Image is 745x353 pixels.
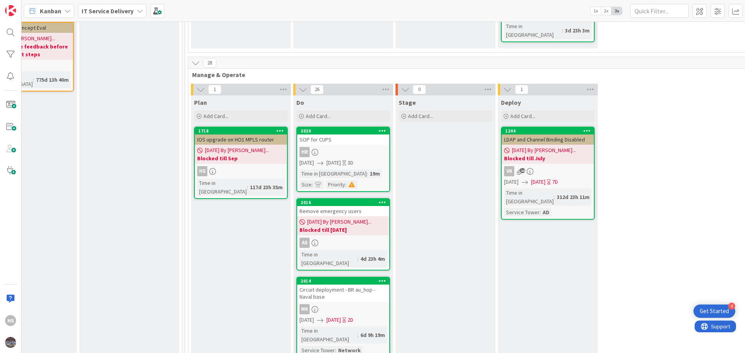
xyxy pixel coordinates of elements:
span: 28 [203,58,216,68]
div: HS [195,166,287,176]
div: 3D [348,159,353,167]
span: [DATE] [326,159,341,167]
span: 3x [611,7,622,15]
b: Blocked till [DATE] [299,226,387,234]
span: 0 [413,85,426,94]
div: 2020 [297,127,389,134]
div: Time in [GEOGRAPHIC_DATA] [197,179,247,196]
a: 1718IOS upgrade on HO1 MPLS router[DATE] By [PERSON_NAME]...Blocked till SepHSTime in [GEOGRAPHIC... [194,127,288,199]
span: [DATE] [504,178,519,186]
img: avatar [5,337,16,348]
span: 1x [590,7,601,15]
span: : [247,183,248,192]
div: Time in [GEOGRAPHIC_DATA] [299,250,357,267]
span: : [345,180,346,189]
div: HR [297,147,389,157]
div: MK [297,304,389,314]
span: Do [296,99,304,106]
div: SOP for CUPS [297,134,389,145]
div: VK [504,166,514,176]
span: Add Card... [408,113,433,120]
span: [DATE] By [PERSON_NAME]... [205,146,269,154]
div: 4 [728,303,735,310]
span: 1 [515,85,528,94]
div: 2014 [297,278,389,285]
div: 1244LDAP and Channel Binding Disabled [502,127,594,145]
b: Blocked till July [504,154,592,162]
a: 2016Remove emergency users[DATE] By [PERSON_NAME]...Blocked till [DATE]ASTime in [GEOGRAPHIC_DATA... [296,198,390,271]
span: [DATE] [531,178,545,186]
span: Support [16,1,36,11]
span: Add Card... [306,113,331,120]
a: 1244LDAP and Channel Binding Disabled[DATE] By [PERSON_NAME]...Blocked till JulyVK[DATE][DATE]7DT... [501,127,595,220]
div: 312d 23h 11m [555,193,592,201]
div: Circuit deployment - BR au_hop - Naval base [297,285,389,302]
div: HS [5,315,16,326]
span: 2x [601,7,611,15]
div: 6d 9h 19m [358,331,387,339]
div: 19m [368,169,382,178]
b: Blocked till Sep [197,154,285,162]
div: 1718 [195,127,287,134]
div: 7D [552,178,558,186]
div: Remove emergency users [297,206,389,216]
div: 2016 [301,200,389,205]
div: Time in [GEOGRAPHIC_DATA] [504,22,562,39]
div: Time in [GEOGRAPHIC_DATA] [504,188,554,206]
div: Get Started [700,307,729,315]
span: [DATE] By [PERSON_NAME]... [307,218,371,226]
div: 2020 [301,128,389,134]
div: Time in [GEOGRAPHIC_DATA] [299,169,367,178]
div: AS [299,238,310,248]
div: 1718IOS upgrade on HO1 MPLS router [195,127,287,145]
div: 775d 13h 40m [34,75,71,84]
div: 2014 [301,278,389,284]
div: 1244 [502,127,594,134]
div: VK [502,166,594,176]
div: 2016Remove emergency users [297,199,389,216]
div: AD [541,208,551,217]
div: 2020SOP for CUPS [297,127,389,145]
span: 26 [310,85,324,94]
input: Quick Filter... [630,4,689,18]
div: 2016 [297,199,389,206]
span: : [312,180,313,189]
span: Add Card... [510,113,535,120]
div: Time in [GEOGRAPHIC_DATA] [299,326,357,344]
span: [DATE] [299,159,314,167]
div: IOS upgrade on HO1 MPLS router [195,134,287,145]
div: 4d 23h 4m [358,254,387,263]
div: MK [299,304,310,314]
div: 1244 [505,128,594,134]
span: 10 [520,168,525,173]
span: : [554,193,555,201]
span: : [367,169,368,178]
div: AS [297,238,389,248]
div: Service Tower [504,208,540,217]
span: : [357,254,358,263]
div: 117d 23h 35m [248,183,285,192]
span: Plan [194,99,207,106]
div: 2014Circuit deployment - BR au_hop - Naval base [297,278,389,302]
span: [DATE] [326,316,341,324]
span: : [562,26,563,35]
span: [DATE] [299,316,314,324]
img: Visit kanbanzone.com [5,5,16,16]
span: Kanban [40,6,61,16]
div: 2D [348,316,353,324]
span: Deploy [501,99,521,106]
div: 1718 [198,128,287,134]
div: Open Get Started checklist, remaining modules: 4 [693,305,735,318]
span: : [357,331,358,339]
div: HR [299,147,310,157]
span: Stage [399,99,416,106]
div: LDAP and Channel Binding Disabled [502,134,594,145]
span: [DATE] By [PERSON_NAME]... [512,146,576,154]
span: Add Card... [203,113,228,120]
div: Priority [326,180,345,189]
a: 2020SOP for CUPSHR[DATE][DATE]3DTime in [GEOGRAPHIC_DATA]:19mSize:Priority: [296,127,390,192]
b: IT Service Delivery [82,7,134,15]
span: : [540,208,541,217]
span: 1 [208,85,221,94]
div: HS [197,166,207,176]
